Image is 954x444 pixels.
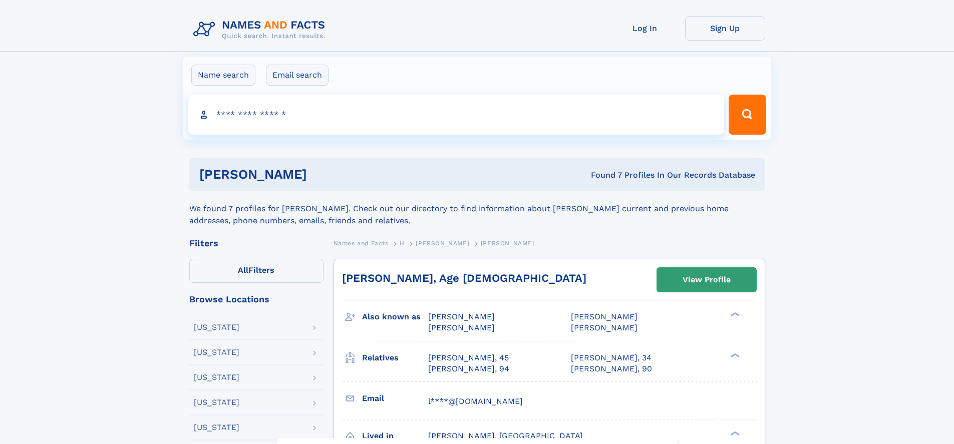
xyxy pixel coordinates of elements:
[189,16,334,43] img: Logo Names and Facts
[571,352,652,363] a: [PERSON_NAME], 34
[334,237,389,249] a: Names and Facts
[657,268,756,292] a: View Profile
[362,308,428,325] h3: Also known as
[605,16,685,41] a: Log In
[428,363,509,374] a: [PERSON_NAME], 94
[191,65,255,86] label: Name search
[428,431,583,440] span: [PERSON_NAME], [GEOGRAPHIC_DATA]
[189,295,324,304] div: Browse Locations
[481,240,534,247] span: [PERSON_NAME]
[189,239,324,248] div: Filters
[571,363,652,374] a: [PERSON_NAME], 90
[194,348,239,356] div: [US_STATE]
[729,95,766,135] button: Search Button
[342,272,586,284] a: [PERSON_NAME], Age [DEMOGRAPHIC_DATA]
[449,170,755,181] div: Found 7 Profiles In Our Records Database
[428,352,509,363] a: [PERSON_NAME], 45
[188,95,725,135] input: search input
[428,323,495,332] span: [PERSON_NAME]
[238,265,248,275] span: All
[400,237,405,249] a: H
[189,191,765,227] div: We found 7 profiles for [PERSON_NAME]. Check out our directory to find information about [PERSON_...
[189,259,324,283] label: Filters
[728,311,740,318] div: ❯
[571,312,638,321] span: [PERSON_NAME]
[683,268,731,291] div: View Profile
[400,240,405,247] span: H
[362,349,428,366] h3: Relatives
[416,237,469,249] a: [PERSON_NAME]
[194,323,239,331] div: [US_STATE]
[728,352,740,358] div: ❯
[194,398,239,406] div: [US_STATE]
[428,312,495,321] span: [PERSON_NAME]
[266,65,329,86] label: Email search
[416,240,469,247] span: [PERSON_NAME]
[685,16,765,41] a: Sign Up
[362,390,428,407] h3: Email
[199,168,449,181] h1: [PERSON_NAME]
[728,430,740,436] div: ❯
[194,423,239,431] div: [US_STATE]
[571,323,638,332] span: [PERSON_NAME]
[194,373,239,381] div: [US_STATE]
